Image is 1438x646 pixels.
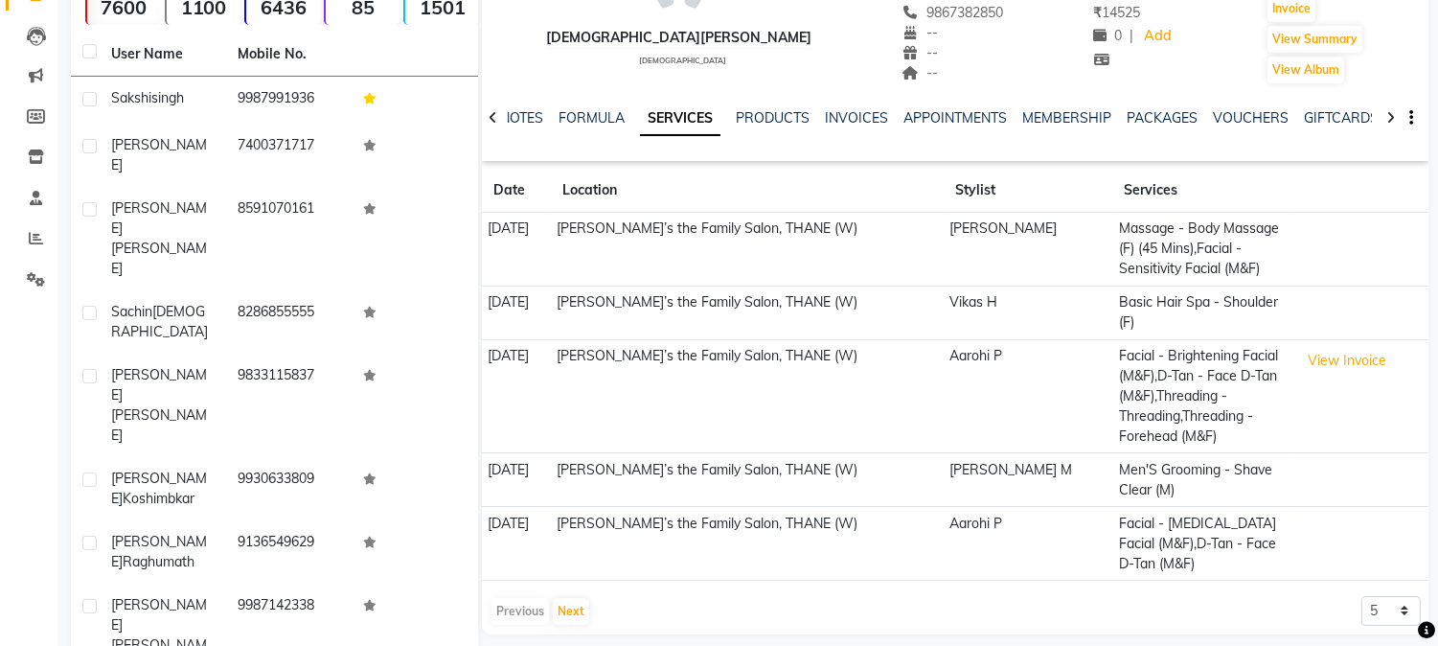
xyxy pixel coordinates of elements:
[944,213,1113,287] td: [PERSON_NAME]
[1267,26,1362,53] button: View Summary
[902,4,1003,21] span: 9867382850
[482,169,551,213] th: Date
[226,124,353,187] td: 7400371717
[482,507,551,581] td: [DATE]
[123,553,194,570] span: Raghumath
[1112,286,1292,339] td: Basic Hair Spa - Shoulder (F)
[1213,109,1289,127] a: VOUCHERS
[226,290,353,354] td: 8286855555
[944,507,1113,581] td: Aarohi P
[1112,507,1292,581] td: Facial - [MEDICAL_DATA] Facial (M&F),D-Tan - Face D-Tan (M&F)
[111,303,152,320] span: Sachin
[825,109,888,127] a: INVOICES
[226,354,353,457] td: 9833115837
[100,33,226,77] th: User Name
[500,109,543,127] a: NOTES
[226,77,353,124] td: 9987991936
[111,366,207,404] span: [PERSON_NAME]
[226,457,353,520] td: 9930633809
[111,199,207,237] span: [PERSON_NAME]
[1112,453,1292,507] td: Men'S Grooming - Shave Clear (M)
[944,169,1113,213] th: Stylist
[1141,23,1175,50] a: Add
[1267,57,1344,83] button: View Album
[111,303,208,340] span: [DEMOGRAPHIC_DATA]
[482,286,551,339] td: [DATE]
[111,596,207,634] span: [PERSON_NAME]
[902,24,938,41] span: --
[1112,213,1292,287] td: Massage - Body Massage (F) (45 Mins),Facial - Sensitivity Facial (M&F)
[553,598,589,625] button: Next
[226,33,353,77] th: Mobile No.
[944,453,1113,507] td: [PERSON_NAME] M
[1022,109,1111,127] a: MEMBERSHIP
[1130,26,1133,46] span: |
[1093,27,1122,44] span: 0
[482,453,551,507] td: [DATE]
[551,339,944,453] td: [PERSON_NAME]’s the Family Salon, THANE (W)
[1304,109,1379,127] a: GIFTCARDS
[559,109,625,127] a: FORMULA
[944,286,1113,339] td: Vikas H
[640,102,720,136] a: SERVICES
[111,533,207,570] span: [PERSON_NAME]
[1093,4,1140,21] span: 14525
[123,490,194,507] span: Koshimbkar
[944,339,1113,453] td: Aarohi P
[1112,169,1292,213] th: Services
[551,286,944,339] td: [PERSON_NAME]’s the Family Salon, THANE (W)
[639,56,726,65] span: [DEMOGRAPHIC_DATA]
[551,169,944,213] th: Location
[1112,339,1292,453] td: Facial - Brightening Facial (M&F),D-Tan - Face D-Tan (M&F),Threading - Threading,Threading - Fore...
[151,89,184,106] span: singh
[226,187,353,290] td: 8591070161
[111,136,207,173] span: [PERSON_NAME]
[111,240,207,277] span: [PERSON_NAME]
[551,453,944,507] td: [PERSON_NAME]’s the Family Salon, THANE (W)
[111,406,207,444] span: [PERSON_NAME]
[1127,109,1198,127] a: PACKAGES
[546,28,811,48] div: [DEMOGRAPHIC_DATA][PERSON_NAME]
[551,213,944,287] td: [PERSON_NAME]’s the Family Salon, THANE (W)
[551,507,944,581] td: [PERSON_NAME]’s the Family Salon, THANE (W)
[1299,346,1395,376] button: View Invoice
[902,64,938,81] span: --
[903,109,1007,127] a: APPOINTMENTS
[736,109,810,127] a: PRODUCTS
[482,339,551,453] td: [DATE]
[482,213,551,287] td: [DATE]
[1093,4,1102,21] span: ₹
[111,470,207,507] span: [PERSON_NAME]
[226,520,353,584] td: 9136549629
[111,89,151,106] span: sakshi
[902,44,938,61] span: --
